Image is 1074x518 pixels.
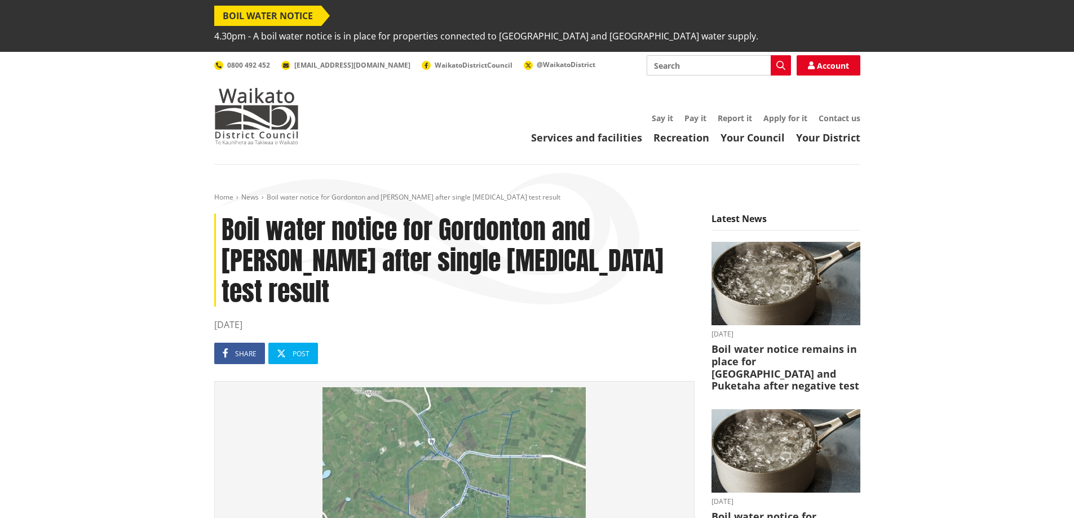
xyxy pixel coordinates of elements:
time: [DATE] [711,331,860,338]
a: 0800 492 452 [214,60,270,70]
span: BOIL WATER NOTICE [214,6,321,26]
span: WaikatoDistrictCouncil [435,60,512,70]
a: Home [214,192,233,202]
span: [EMAIL_ADDRESS][DOMAIN_NAME] [294,60,410,70]
time: [DATE] [214,318,695,331]
img: boil water notice [711,409,860,493]
nav: breadcrumb [214,193,860,202]
span: Share [235,349,257,358]
span: Post [293,349,310,358]
a: boil water notice gordonton puketaha [DATE] Boil water notice remains in place for [GEOGRAPHIC_DA... [711,242,860,392]
a: Report it [718,113,752,123]
a: Contact us [819,113,860,123]
input: Search input [647,55,791,76]
span: Boil water notice for Gordonton and [PERSON_NAME] after single [MEDICAL_DATA] test result [267,192,560,202]
a: [EMAIL_ADDRESS][DOMAIN_NAME] [281,60,410,70]
a: Account [797,55,860,76]
a: News [241,192,259,202]
h5: Latest News [711,214,860,231]
span: 0800 492 452 [227,60,270,70]
a: Recreation [653,131,709,144]
a: Post [268,343,318,364]
a: Your Council [721,131,785,144]
time: [DATE] [711,498,860,505]
a: Say it [652,113,673,123]
span: 4.30pm - A boil water notice is in place for properties connected to [GEOGRAPHIC_DATA] and [GEOGR... [214,26,758,46]
a: Your District [796,131,860,144]
img: boil water notice [711,242,860,326]
img: Waikato District Council - Te Kaunihera aa Takiwaa o Waikato [214,88,299,144]
a: Services and facilities [531,131,642,144]
a: @WaikatoDistrict [524,60,595,69]
a: Share [214,343,265,364]
h3: Boil water notice remains in place for [GEOGRAPHIC_DATA] and Puketaha after negative test [711,343,860,392]
span: @WaikatoDistrict [537,60,595,69]
a: Apply for it [763,113,807,123]
h1: Boil water notice for Gordonton and [PERSON_NAME] after single [MEDICAL_DATA] test result [214,214,695,307]
a: Pay it [684,113,706,123]
a: WaikatoDistrictCouncil [422,60,512,70]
